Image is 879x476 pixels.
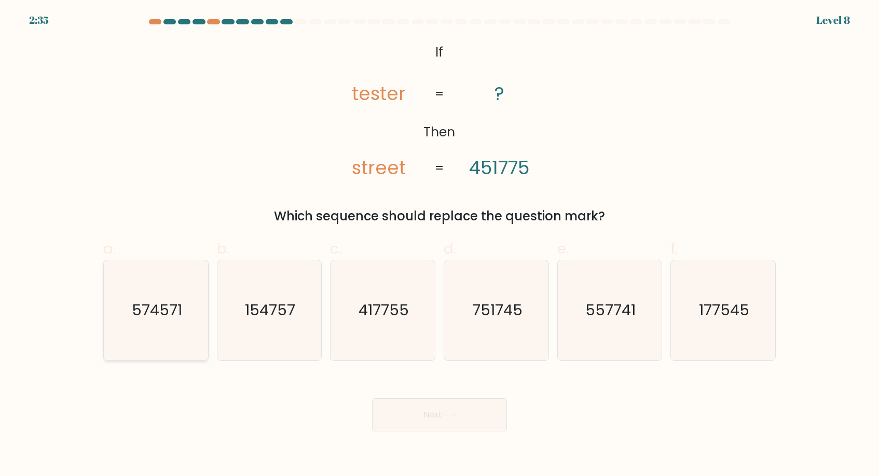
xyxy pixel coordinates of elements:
span: b. [217,239,229,259]
span: d. [444,239,456,259]
div: 2:35 [29,12,49,28]
button: Next [372,398,507,431]
span: c. [330,239,341,259]
text: 751745 [472,300,523,320]
text: 557741 [585,300,636,320]
svg: @import url('[URL][DOMAIN_NAME]); [323,39,555,182]
span: f. [670,239,678,259]
span: e. [557,239,569,259]
div: Which sequence should replace the question mark? [109,207,770,226]
text: 417755 [359,300,409,320]
text: 177545 [699,300,749,320]
tspan: tester [352,80,406,107]
div: Level 8 [816,12,850,28]
tspan: street [352,155,406,181]
span: a. [103,239,116,259]
text: 154757 [245,300,295,320]
tspan: Then [424,123,456,141]
tspan: 451775 [470,155,530,181]
text: 574571 [132,300,182,320]
tspan: = [435,85,445,103]
tspan: If [436,43,444,61]
tspan: = [435,159,445,177]
tspan: ? [495,80,505,107]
